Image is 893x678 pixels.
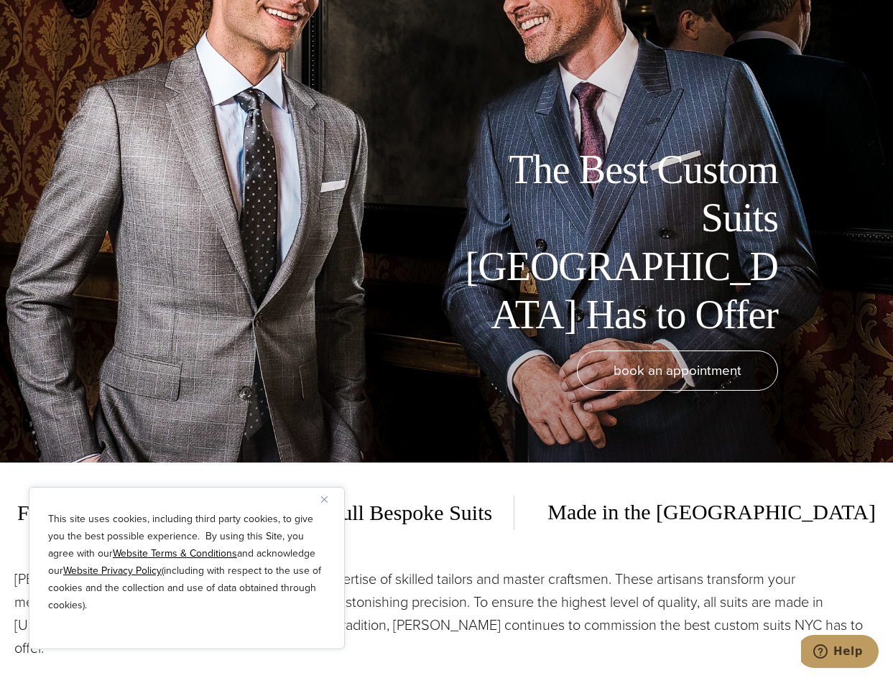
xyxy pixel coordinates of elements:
[48,511,325,614] p: This site uses cookies, including third party cookies, to give you the best possible experience. ...
[321,496,328,503] img: Close
[614,360,741,381] span: book an appointment
[526,495,876,530] span: Made in the [GEOGRAPHIC_DATA]
[113,546,237,561] a: Website Terms & Conditions
[308,496,515,530] span: Full Bespoke Suits
[63,563,162,578] a: Website Privacy Policy
[321,491,338,508] button: Close
[577,350,778,391] a: book an appointment
[17,496,296,530] span: Family Owned Since [DATE]
[455,146,778,339] h1: The Best Custom Suits [GEOGRAPHIC_DATA] Has to Offer
[801,635,879,671] iframe: Opens a widget where you can chat to one of our agents
[14,567,879,659] p: [PERSON_NAME] unparalleled fit is built upon the expertise of skilled tailors and master craftsme...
